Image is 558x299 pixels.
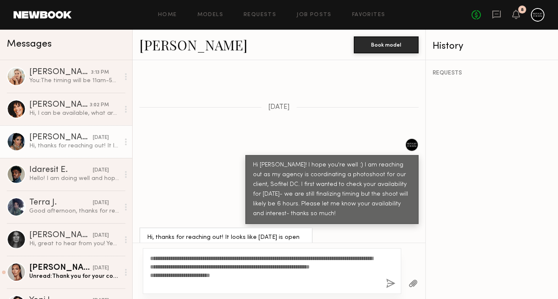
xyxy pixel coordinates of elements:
a: Models [197,12,223,18]
div: [DATE] [93,134,109,142]
div: Hello! I am doing well and hope the same for you. I can also confirm that I am interested and ava... [29,174,119,183]
span: Messages [7,39,52,49]
div: Unread: Thank you for your consideration! [29,272,119,280]
div: Hi, I can be available, what are the details? [29,109,119,117]
div: [PERSON_NAME] [29,264,93,272]
button: Book model [354,36,419,53]
div: [DATE] [93,166,109,174]
a: Home [158,12,177,18]
div: Idaresit E. [29,166,93,174]
div: History [433,42,551,51]
a: Job Posts [297,12,332,18]
div: Terra J. [29,199,93,207]
div: [PERSON_NAME] [29,133,93,142]
div: [DATE] [93,264,109,272]
div: Good afternoon, thanks for reaching out! I’m available and interested :) [29,207,119,215]
div: [PERSON_NAME] [29,68,91,77]
div: Hi, thanks for reaching out! It looks like [DATE] is open on my schedule. I’d be interested in fo... [29,142,119,150]
a: Book model [354,41,419,48]
div: [DATE] [93,232,109,240]
div: Hi, thanks for reaching out! It looks like [DATE] is open on my schedule. I’d be interested in fo... [147,233,305,272]
div: REQUESTS [433,70,551,76]
a: [PERSON_NAME] [139,36,247,54]
div: [PERSON_NAME] [29,101,90,109]
div: 3:02 PM [90,101,109,109]
a: Favorites [352,12,386,18]
div: [PERSON_NAME] [29,231,93,240]
div: 8 [521,8,524,12]
a: Requests [244,12,276,18]
div: Hi [PERSON_NAME]! I hope you're well :) I am reaching out as my agency is coordinating a photosho... [253,161,411,219]
div: You: The timing will be 11am-5pm. [29,77,119,85]
div: [DATE] [93,199,109,207]
div: 3:13 PM [91,69,109,77]
div: Hi, great to hear from you! Yes, I am available on the 23rd [29,240,119,248]
span: [DATE] [268,104,290,111]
